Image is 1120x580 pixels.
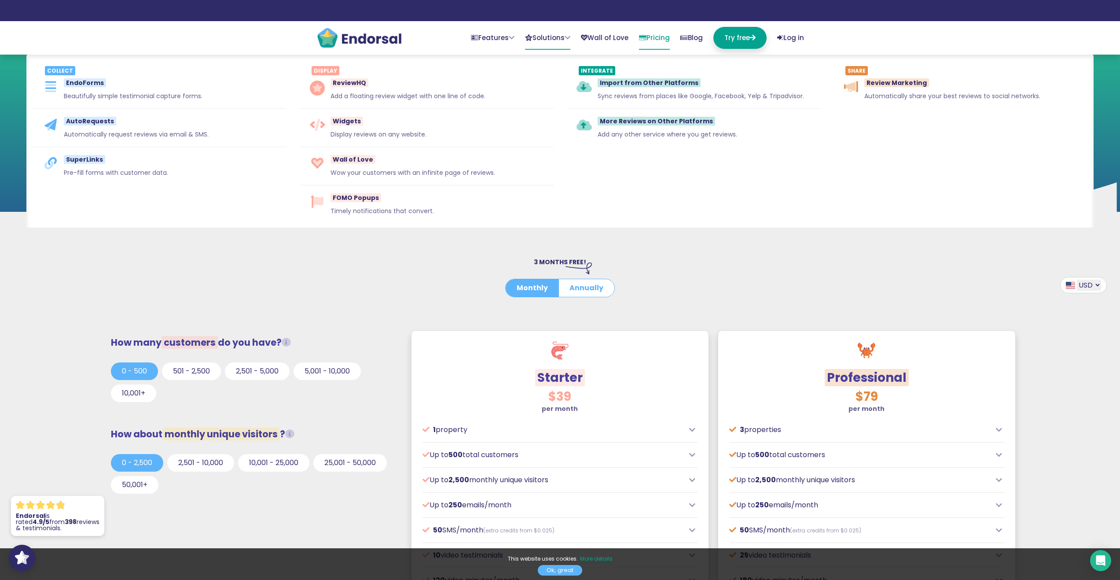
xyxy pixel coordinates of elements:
[581,27,628,49] a: Wall of Love
[858,342,875,359] img: crab.svg
[729,475,991,485] p: Up to monthly unique visitors
[422,500,684,510] p: Up to emails/month
[111,337,396,348] h3: How many do you have?
[330,168,495,181] p: Wow your customers with an infinite page of reviews.
[567,112,820,143] a: More Reviews on Other Platforms Add any other service where you get reviews.
[535,369,585,386] span: Starter
[729,450,991,460] p: Up to total customers
[448,450,463,460] span: 500
[330,155,375,164] span: Wall of Love
[162,428,280,440] span: monthly unique visitors
[300,151,553,181] a: Wall of Love Wow your customers with an infinite page of reviews.
[285,429,294,439] i: Unique visitors that view our social proof tools (widgets, FOMO popups or Wall of Love) on your w...
[729,525,991,536] p: SMS/month
[790,527,861,534] span: (extra credits from $0.025)
[534,258,586,266] span: 3 MONTHS FREE!
[64,92,202,105] p: Beautifully simple testimonial capture forms.
[548,388,571,405] span: $39
[111,454,163,472] button: 0 - 2,500
[1090,550,1111,571] div: Open Intercom Messenger
[566,262,592,274] img: arrow-right-down.svg
[740,525,749,535] span: 50
[33,74,286,105] a: EndoForms Beautifully simple testimonial capture forms.
[755,500,769,510] span: 250
[433,525,442,535] span: 50
[848,404,885,413] strong: per month
[300,112,553,143] a: Widgets Display reviews on any website.
[162,362,221,380] button: 501 - 2,500
[864,92,1040,105] p: Automatically share your best reviews to social networks.
[422,425,684,435] p: property
[162,336,218,349] span: customers
[448,500,462,510] span: 250
[422,525,684,536] p: SMS/month
[448,475,469,485] span: 2,500
[471,27,514,49] a: Features
[729,425,991,435] p: properties
[65,517,77,526] strong: 398
[300,74,553,105] a: ReviewHQ Add a floating review widget with one line of code.
[33,151,286,181] a: SuperLinks Pre-fill forms with customer data.
[9,555,1111,563] p: This website uses cookies.
[111,429,396,440] h3: How about ?
[33,112,286,143] a: AutoRequests Automatically request reviews via email & SMS.
[422,475,684,485] p: Up to monthly unique visitors
[856,388,878,405] span: $79
[825,369,909,386] span: Professional
[864,78,929,87] span: Review Marketing
[330,130,426,143] p: Display reviews on any website.
[845,66,868,75] span: Share
[64,155,105,164] span: SuperLinks
[167,454,234,472] button: 2,501 - 10,000
[579,66,615,75] span: Integrate
[433,425,436,435] span: 1
[330,117,363,126] span: Widgets
[64,78,106,87] span: EndoForms
[740,425,744,435] span: 3
[755,475,776,485] span: 2,500
[330,78,368,87] span: ReviewHQ
[64,168,168,181] p: Pre-fill forms with customer data.
[542,404,578,413] strong: per month
[111,384,156,402] button: 10,001+
[680,27,703,49] a: Blog
[282,338,291,347] i: Total customers from whom you request testimonials/reviews.
[551,342,569,359] img: shrimp.svg
[316,27,402,49] img: endorsal-logo@2x.png
[111,362,158,380] button: 0 - 500
[26,55,1094,228] div: Features
[33,517,49,526] strong: 4.9/5
[834,74,1087,105] a: Review Marketing Automatically share your best reviews to social networks.
[16,511,45,520] strong: Endorsal
[713,27,767,49] a: Try free
[330,92,485,105] p: Add a floating review widget with one line of code.
[567,74,820,105] a: Import from Other Platforms Sync reviews from places like Google, Facebook, Yelp & Tripadvisor.
[598,78,701,87] span: Import from Other Platforms
[598,130,737,143] p: Add any other service where you get reviews.
[598,117,715,126] span: More Reviews on Other Platforms
[294,362,361,380] button: 5,001 - 10,000
[729,500,991,510] p: Up to emails/month
[639,27,670,50] a: Pricing
[16,513,99,531] p: is rated from reviews & testimonials.
[558,279,614,297] button: Annually
[45,66,75,75] span: Collect
[111,476,158,494] button: 50,001+
[312,66,339,75] span: Display
[755,450,769,460] span: 500
[238,454,309,472] button: 10,001 - 25,000
[225,362,290,380] button: 2,501 - 5,000
[330,207,434,220] p: Timely notifications that convert.
[313,454,387,472] button: 25,001 - 50,000
[64,117,116,126] span: AutoRequests
[330,193,381,202] span: FOMO Popups
[300,189,553,220] a: FOMO Popups Timely notifications that convert.
[598,92,804,105] p: Sync reviews from places like Google, Facebook, Yelp & Tripadvisor.
[777,27,804,49] a: Log in
[422,450,684,460] p: Up to total customers
[580,555,613,563] a: More details
[483,527,554,534] span: (extra credits from $0.025)
[525,27,570,50] a: Solutions
[506,279,559,297] button: Monthly
[64,130,209,143] p: Automatically request reviews via email & SMS.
